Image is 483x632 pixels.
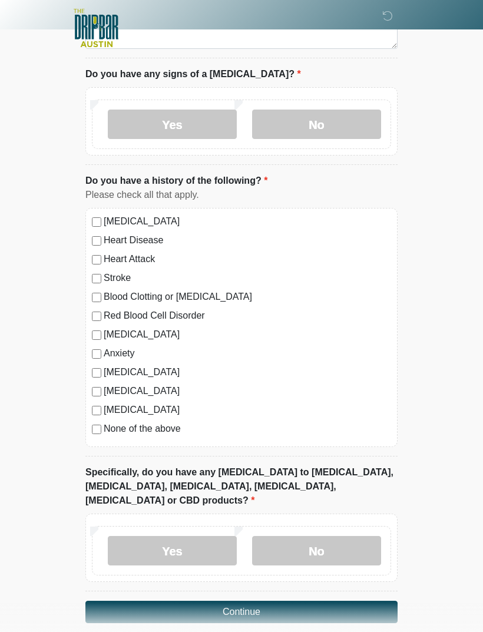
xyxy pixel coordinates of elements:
input: Stroke [92,274,101,283]
label: [MEDICAL_DATA] [104,327,391,342]
input: [MEDICAL_DATA] [92,387,101,396]
input: [MEDICAL_DATA] [92,368,101,378]
label: None of the above [104,422,391,436]
button: Continue [85,601,398,623]
input: [MEDICAL_DATA] [92,330,101,340]
label: Yes [108,110,237,139]
input: [MEDICAL_DATA] [92,217,101,227]
div: Please check all that apply. [85,188,398,202]
label: No [252,110,381,139]
label: Specifically, do you have any [MEDICAL_DATA] to [MEDICAL_DATA], [MEDICAL_DATA], [MEDICAL_DATA], [... [85,465,398,508]
label: [MEDICAL_DATA] [104,365,391,379]
input: [MEDICAL_DATA] [92,406,101,415]
label: No [252,536,381,565]
label: Do you have a history of the following? [85,174,267,188]
input: Heart Disease [92,236,101,246]
img: The DRIPBaR - Austin The Domain Logo [74,9,118,47]
label: [MEDICAL_DATA] [104,403,391,417]
label: Yes [108,536,237,565]
label: Heart Disease [104,233,391,247]
label: Red Blood Cell Disorder [104,309,391,323]
input: None of the above [92,425,101,434]
input: Red Blood Cell Disorder [92,312,101,321]
label: [MEDICAL_DATA] [104,214,391,229]
label: Blood Clotting or [MEDICAL_DATA] [104,290,391,304]
input: Anxiety [92,349,101,359]
label: [MEDICAL_DATA] [104,384,391,398]
label: Heart Attack [104,252,391,266]
input: Heart Attack [92,255,101,264]
label: Anxiety [104,346,391,360]
input: Blood Clotting or [MEDICAL_DATA] [92,293,101,302]
label: Do you have any signs of a [MEDICAL_DATA]? [85,67,301,81]
label: Stroke [104,271,391,285]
